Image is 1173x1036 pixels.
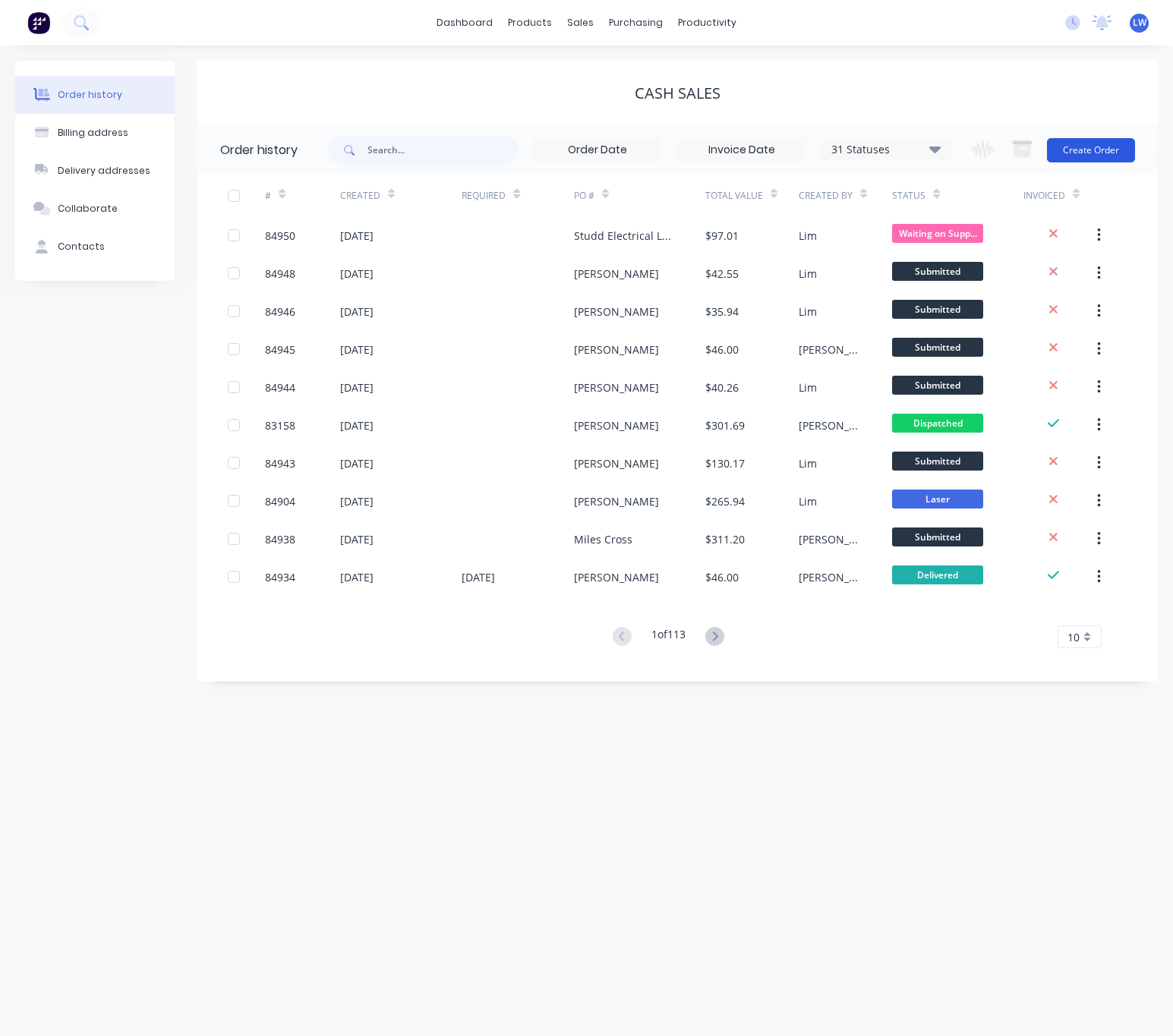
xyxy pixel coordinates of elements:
[265,266,295,282] div: 84948
[705,228,739,244] div: $97.01
[892,338,983,357] span: Submitted
[705,455,745,471] div: $130.17
[265,342,295,357] div: 84945
[58,202,118,216] div: Collaborate
[892,175,1023,216] div: Status
[500,11,560,34] div: products
[574,304,659,320] div: [PERSON_NAME]
[799,455,817,471] div: Lim
[265,455,295,471] div: 84943
[58,88,122,102] div: Order history
[705,417,745,433] div: $301.69
[58,164,150,178] div: Delivery addresses
[340,417,374,433] div: [DATE]
[560,11,601,34] div: sales
[265,417,295,433] div: 83158
[799,342,862,357] div: [PERSON_NAME]
[58,126,128,140] div: Billing address
[574,455,659,471] div: [PERSON_NAME]
[15,76,175,114] button: Order history
[574,569,659,585] div: [PERSON_NAME]
[705,189,763,203] div: Total Value
[367,135,518,165] input: Search...
[705,342,739,357] div: $46.00
[799,531,862,547] div: [PERSON_NAME]
[340,228,374,244] div: [DATE]
[601,11,670,34] div: purchasing
[574,175,705,216] div: PO #
[892,527,983,546] span: Submitted
[265,228,295,244] div: 84950
[340,531,374,547] div: [DATE]
[670,11,744,34] div: productivity
[635,84,721,102] div: Cash Sales
[799,175,892,216] div: Created By
[705,569,739,585] div: $46.00
[462,175,574,216] div: Required
[892,300,983,319] span: Submitted
[892,189,925,203] div: Status
[534,139,661,162] input: Order Date
[1133,16,1146,30] span: LW
[705,304,739,320] div: $35.94
[265,493,295,509] div: 84904
[574,228,675,244] div: Studd Electrical Ltd - Jake
[1047,138,1135,162] button: Create Order
[340,266,374,282] div: [DATE]
[340,569,374,585] div: [DATE]
[705,493,745,509] div: $265.94
[892,262,983,281] span: Submitted
[265,175,340,216] div: #
[265,304,295,320] div: 84946
[15,114,175,152] button: Billing address
[462,189,506,203] div: Required
[799,189,853,203] div: Created By
[265,189,271,203] div: #
[27,11,50,34] img: Factory
[799,228,817,244] div: Lim
[15,190,175,228] button: Collaborate
[892,414,983,433] span: Dispatched
[340,304,374,320] div: [DATE]
[799,266,817,282] div: Lim
[340,493,374,509] div: [DATE]
[220,141,298,159] div: Order history
[429,11,500,34] a: dashboard
[265,569,295,585] div: 84934
[574,379,659,395] div: [PERSON_NAME]
[574,342,659,357] div: [PERSON_NAME]
[678,139,806,162] input: Invoice Date
[799,493,817,509] div: Lim
[574,189,594,203] div: PO #
[574,417,659,433] div: [PERSON_NAME]
[822,141,950,158] div: 31 Statuses
[58,240,105,253] div: Contacts
[15,152,175,190] button: Delivery addresses
[340,455,374,471] div: [DATE]
[340,189,380,203] div: Created
[799,304,817,320] div: Lim
[892,224,983,243] span: Waiting on Supp...
[340,175,462,216] div: Created
[705,379,739,395] div: $40.26
[340,379,374,395] div: [DATE]
[265,379,295,395] div: 84944
[574,493,659,509] div: [PERSON_NAME]
[892,452,983,471] span: Submitted
[705,531,745,547] div: $311.20
[892,565,983,584] span: Delivered
[705,266,739,282] div: $42.55
[574,531,632,547] div: Miles Cross
[799,379,817,395] div: Lim
[799,417,862,433] div: [PERSON_NAME]
[1023,175,1099,216] div: Invoiced
[799,569,862,585] div: [PERSON_NAME]
[892,376,983,395] span: Submitted
[651,626,686,648] div: 1 of 113
[705,175,799,216] div: Total Value
[1067,629,1080,645] span: 10
[574,266,659,282] div: [PERSON_NAME]
[892,490,983,509] span: Laser
[15,228,175,266] button: Contacts
[462,569,495,585] div: [DATE]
